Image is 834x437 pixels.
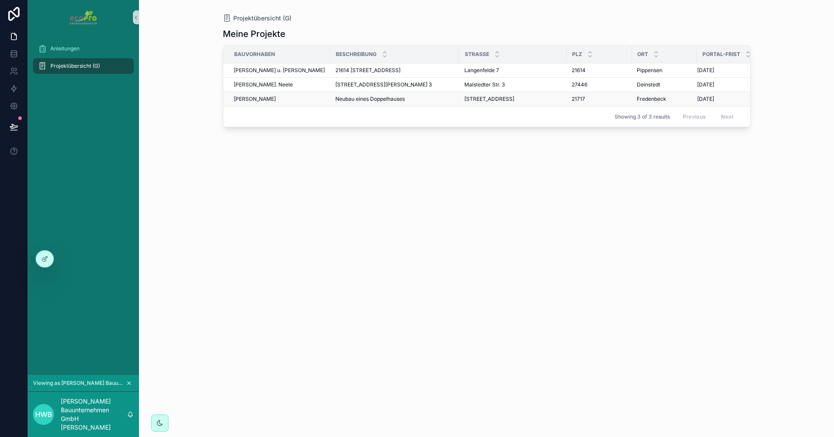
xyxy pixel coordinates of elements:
span: 21614 [572,67,586,74]
span: [STREET_ADDRESS] [464,96,514,103]
span: [DATE] [697,96,714,103]
a: Deinstedt [637,81,692,88]
span: [STREET_ADDRESS][PERSON_NAME] 3 [335,81,432,88]
span: Strasse [465,51,489,58]
span: 27446 [572,81,587,88]
a: Projektübersicht (G) [223,14,291,23]
a: 21717 [572,96,626,103]
a: 21614 [STREET_ADDRESS] [335,67,454,74]
span: Beschreibung [336,51,377,58]
span: Malstedter Str. 3 [464,81,505,88]
span: Projektübersicht (G) [50,63,100,70]
p: [PERSON_NAME] Bauunternehmen GmbH [PERSON_NAME] [61,397,127,432]
span: Bauvorhaben [234,51,275,58]
span: Portal-Frist [702,51,740,58]
span: Langenfelde 7 [464,67,499,74]
span: Plz [572,51,582,58]
span: Anleitungen [50,45,79,52]
a: [DATE] [697,81,775,88]
a: [STREET_ADDRESS][PERSON_NAME] 3 [335,81,454,88]
span: 21717 [572,96,585,103]
span: Viewing as [PERSON_NAME] Bauunternehmen GmbH [33,380,124,387]
a: 21614 [572,67,626,74]
a: [DATE] [697,67,775,74]
span: Deinstedt [637,81,660,88]
a: Langenfelde 7 [464,67,561,74]
a: [PERSON_NAME]. Neele [234,81,325,88]
span: HWB [35,409,52,420]
a: Projektübersicht (G) [33,58,134,74]
a: Neubau eines Doppelhauses [335,96,454,103]
a: Anleitungen [33,41,134,56]
h1: Meine Projekte [223,28,285,40]
span: [PERSON_NAME]. Neele [234,81,293,88]
a: Malstedter Str. 3 [464,81,561,88]
span: Projektübersicht (G) [233,14,291,23]
span: Showing 3 of 3 results [615,113,670,120]
span: Fredenbeck [637,96,666,103]
span: 21614 [STREET_ADDRESS] [335,67,400,74]
div: scrollable content [28,35,139,85]
a: 27446 [572,81,626,88]
img: App logo [70,10,96,24]
a: [PERSON_NAME] [234,96,325,103]
span: Ort [637,51,648,58]
span: [DATE] [697,81,714,88]
a: Fredenbeck [637,96,692,103]
span: [PERSON_NAME] [234,96,276,103]
span: Neubau eines Doppelhauses [335,96,405,103]
a: [STREET_ADDRESS] [464,96,561,103]
a: [PERSON_NAME] u. [PERSON_NAME] [234,67,325,74]
a: [DATE] [697,96,775,103]
span: Pippensen [637,67,662,74]
a: Pippensen [637,67,692,74]
span: [DATE] [697,67,714,74]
